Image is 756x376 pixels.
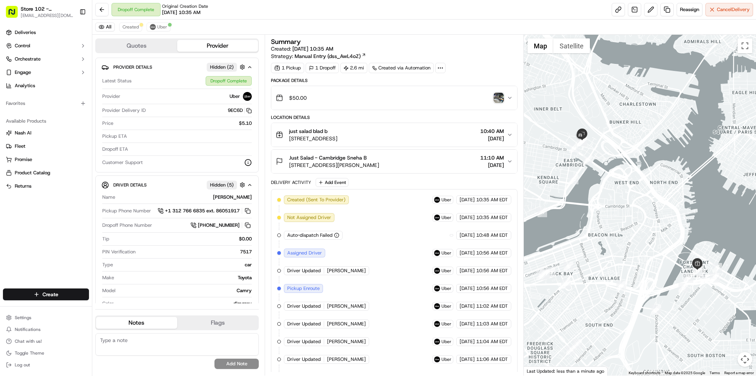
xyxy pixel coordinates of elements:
[123,24,139,30] span: Created
[177,40,258,52] button: Provider
[441,215,451,221] span: Uber
[3,3,76,21] button: Store 102 - [GEOGRAPHIC_DATA] (Just Salad)[EMAIL_ADDRESS][DOMAIN_NAME]
[15,183,31,189] span: Returns
[434,197,440,203] img: uber-new-logo.jpeg
[287,303,321,310] span: Driver Updated
[340,63,367,73] div: 2.6 mi
[524,366,608,376] div: Last Updated: less than a minute ago
[3,98,89,109] div: Favorites
[95,23,115,31] button: All
[476,214,508,221] span: 10:35 AM EDT
[327,267,366,274] span: [PERSON_NAME]
[434,321,440,327] img: uber-new-logo.jpeg
[157,24,167,30] span: Uber
[295,52,366,60] a: Manual Entry (dss_AwL4oZ)
[112,236,252,242] div: $0.00
[738,38,752,53] button: Toggle fullscreen view
[102,120,113,127] span: Price
[271,150,517,173] button: Just Salad - Cambridge Sneha B[STREET_ADDRESS][PERSON_NAME]11:10 AM[DATE]
[569,143,579,153] div: 34
[3,53,89,65] button: Orchestrate
[460,250,475,256] span: [DATE]
[3,336,89,346] button: Chat with us!
[239,120,252,127] span: $5.10
[553,38,590,53] button: Show satellite imagery
[441,197,451,203] span: Uber
[102,61,252,73] button: Provider DetailsHidden (2)
[287,232,333,239] span: Auto-dispatch Failed
[15,56,41,62] span: Orchestrate
[526,366,550,376] img: Google
[15,82,35,89] span: Analytics
[207,62,247,72] button: Hidden (2)
[96,40,177,52] button: Quotes
[6,130,86,136] a: Nash AI
[583,155,592,165] div: 33
[476,321,508,327] span: 11:03 AM EDT
[289,127,327,135] span: just salad blad b
[113,64,152,70] span: Provider Details
[271,180,311,185] div: Delivery Activity
[480,161,504,169] span: [DATE]
[3,27,89,38] a: Deliveries
[287,321,321,327] span: Driver Updated
[295,52,361,60] span: Manual Entry (dss_AwL4oZ)
[434,250,440,256] img: uber-new-logo.jpeg
[566,345,575,355] div: 3
[210,64,234,71] span: Hidden ( 2 )
[15,338,42,344] span: Chat with us!
[3,167,89,179] button: Product Catalog
[680,6,699,13] span: Reassign
[709,371,720,375] a: Terms (opens in new tab)
[434,286,440,291] img: uber-new-logo.jpeg
[476,232,508,239] span: 10:48 AM EDT
[327,303,366,310] span: [PERSON_NAME]
[693,266,702,275] div: 13
[3,140,89,152] button: Fleet
[434,339,440,345] img: uber-new-logo.jpeg
[271,52,366,60] div: Strategy:
[3,360,89,370] button: Log out
[3,127,89,139] button: Nash AI
[102,107,146,114] span: Provider Delivery ID
[102,179,252,191] button: Driver DetailsHidden (5)
[117,300,252,307] div: dimgray
[102,133,127,140] span: Pickup ETA
[441,339,451,345] span: Uber
[480,135,504,142] span: [DATE]
[460,321,475,327] span: [DATE]
[102,300,114,307] span: Color
[287,196,346,203] span: Created (Sent To Provider)
[573,339,582,349] div: 2
[434,268,440,274] img: uber-new-logo.jpeg
[6,170,86,176] a: Product Catalog
[102,159,143,166] span: Customer Support
[15,327,41,332] span: Notifications
[441,303,451,309] span: Uber
[271,78,517,83] div: Package Details
[102,146,128,153] span: Dropoff ETA
[460,285,475,292] span: [DATE]
[102,78,131,84] span: Latest Status
[540,270,549,279] div: 27
[3,348,89,358] button: Toggle Theme
[289,154,367,161] span: Just Salad - Cambridge Sneha B
[710,273,719,283] div: 10
[15,170,50,176] span: Product Catalog
[177,317,258,329] button: Flags
[21,13,73,18] button: [EMAIL_ADDRESS][DOMAIN_NAME]
[561,279,571,289] div: 21
[271,114,517,120] div: Location Details
[3,154,89,165] button: Promise
[118,194,252,201] div: [PERSON_NAME]
[119,23,142,31] button: Created
[441,250,451,256] span: Uber
[3,80,89,92] a: Analytics
[460,338,475,345] span: [DATE]
[15,69,31,76] span: Engage
[738,352,752,367] button: Map camera controls
[460,232,475,239] span: [DATE]
[15,130,31,136] span: Nash AI
[705,3,753,16] button: CancelDelivery
[271,38,301,45] h3: Summary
